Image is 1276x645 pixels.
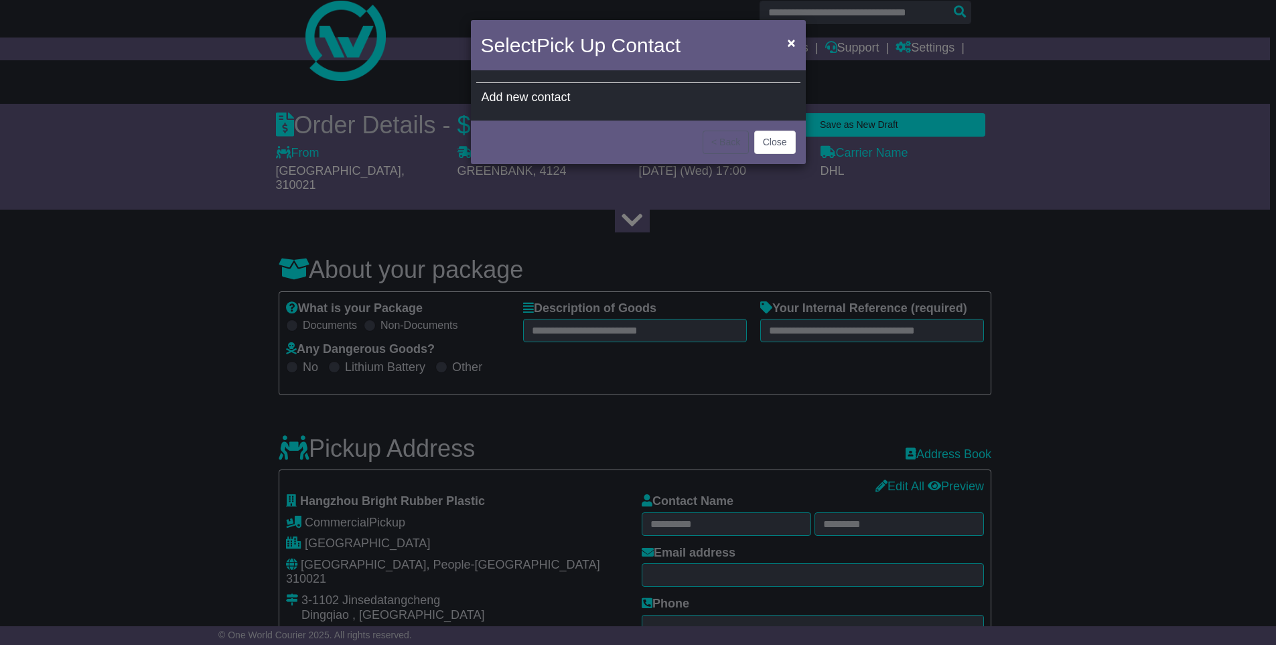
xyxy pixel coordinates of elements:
span: × [787,35,795,50]
span: Contact [612,34,681,56]
h4: Select [481,30,681,60]
span: Add new contact [482,90,571,104]
button: < Back [703,131,749,154]
button: Close [754,131,796,154]
button: Close [780,29,802,56]
span: Pick Up [537,34,606,56]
